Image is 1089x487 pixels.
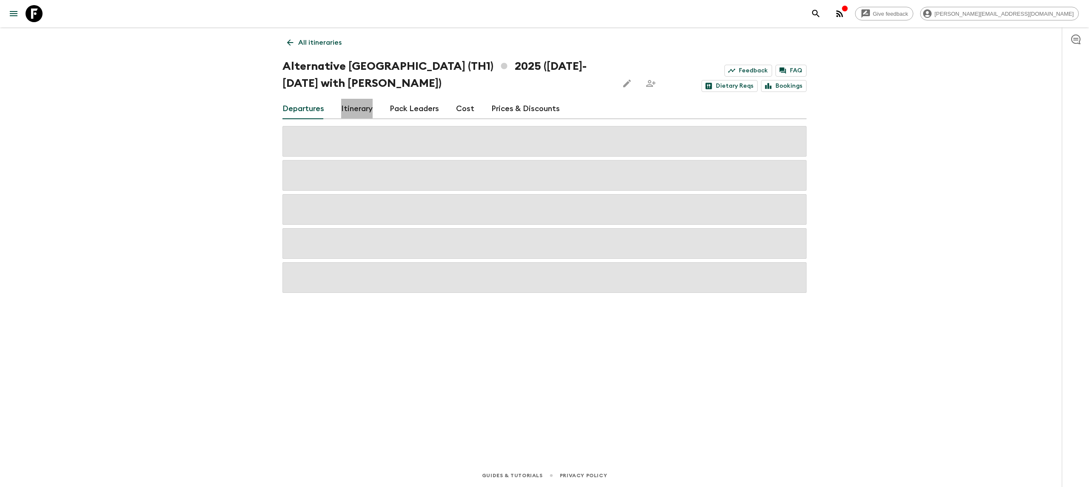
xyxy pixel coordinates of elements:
h1: Alternative [GEOGRAPHIC_DATA] (TH1) 2025 ([DATE]-[DATE] with [PERSON_NAME]) [282,58,612,92]
a: Feedback [724,65,772,77]
a: Give feedback [855,7,913,20]
a: Dietary Reqs [701,80,758,92]
p: All itineraries [298,37,342,48]
span: Give feedback [868,11,913,17]
a: Cost [456,99,474,119]
button: search adventures [807,5,824,22]
a: Guides & Tutorials [482,471,543,480]
a: FAQ [775,65,807,77]
a: Pack Leaders [390,99,439,119]
button: Edit this itinerary [619,75,636,92]
a: Privacy Policy [560,471,607,480]
span: Share this itinerary [642,75,659,92]
span: [PERSON_NAME][EMAIL_ADDRESS][DOMAIN_NAME] [930,11,1078,17]
a: Itinerary [341,99,373,119]
a: Prices & Discounts [491,99,560,119]
a: Departures [282,99,324,119]
a: All itineraries [282,34,346,51]
div: [PERSON_NAME][EMAIL_ADDRESS][DOMAIN_NAME] [920,7,1079,20]
button: menu [5,5,22,22]
a: Bookings [761,80,807,92]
